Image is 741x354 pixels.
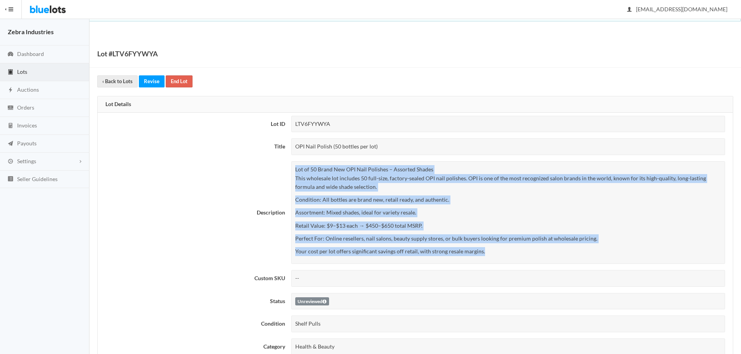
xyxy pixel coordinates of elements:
p: Condition: All bottles are brand new, retail ready, and authentic. [295,195,721,204]
ion-icon: speedometer [7,51,14,58]
div: OPI Nail Polish (50 bottles per lot) [291,138,725,155]
th: Title [98,135,288,158]
ion-icon: flash [7,87,14,94]
th: Lot ID [98,113,288,136]
p: Perfect For: Online resellers, nail salons, beauty supply stores, or bulk buyers looking for prem... [295,234,721,243]
ion-icon: paper plane [7,140,14,148]
div: LTV6FYYWYA [291,116,725,133]
a: End Lot [166,75,193,87]
ion-icon: list box [7,176,14,183]
th: Condition [98,312,288,335]
p: Retail Value: $9–$13 each → $450–$650 total MSRP. [295,221,721,230]
th: Custom SKU [98,267,288,290]
div: Shelf Pulls [291,316,725,332]
ion-icon: cash [7,105,14,112]
span: Orders [17,104,34,111]
a: Revise [139,75,165,87]
span: Auctions [17,86,39,93]
span: Payouts [17,140,37,146]
th: Description [98,158,288,267]
a: ‹ Back to Lots [97,75,138,87]
span: Lots [17,68,27,75]
ion-icon: calculator [7,122,14,130]
span: Seller Guidelines [17,176,58,182]
p: Assortment: Mixed shades, ideal for variety resale. [295,208,721,217]
span: Invoices [17,122,37,129]
div: Lot Details [98,96,733,113]
p: Lot of 50 Brand New OPI Nail Polishes – Assorted Shades This wholesale lot includes 50 full-size,... [295,165,721,192]
label: Unreviewed [295,297,329,306]
span: Dashboard [17,51,44,57]
ion-icon: clipboard [7,69,14,76]
ion-icon: person [625,6,633,14]
ion-icon: cog [7,158,14,166]
strong: Zebra Industries [8,28,54,35]
th: Status [98,290,288,313]
span: [EMAIL_ADDRESS][DOMAIN_NAME] [627,6,727,12]
h1: Lot #LTV6FYYWYA [97,48,158,59]
p: Your cost per lot offers significant savings off retail, with strong resale margins. [295,247,721,256]
span: Settings [17,158,36,164]
div: -- [291,270,725,287]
